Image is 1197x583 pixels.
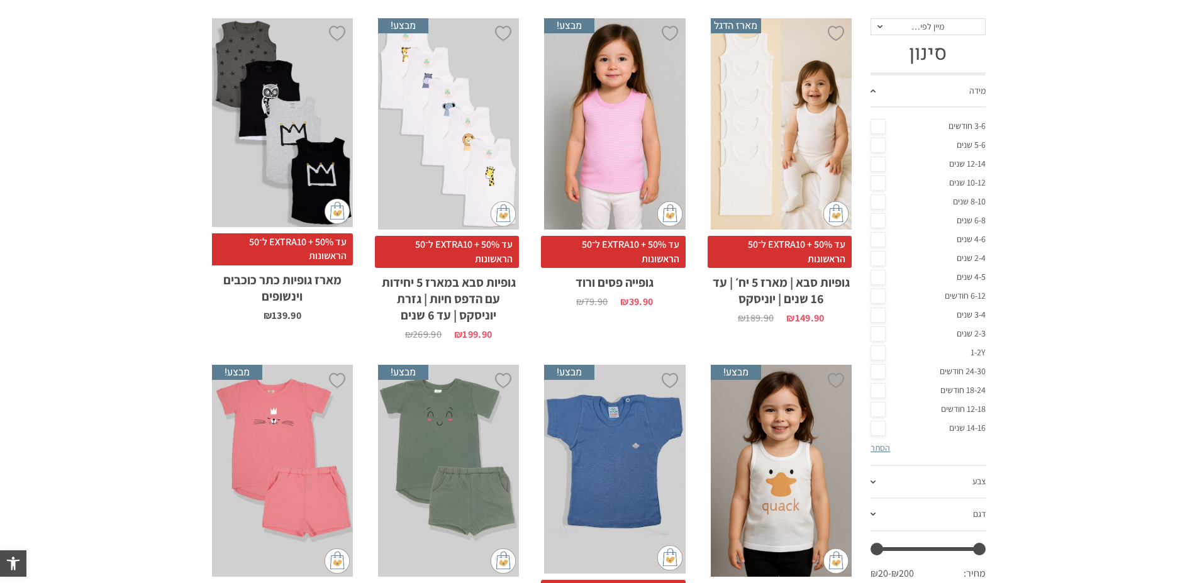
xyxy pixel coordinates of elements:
[264,309,301,322] bdi: 139.90
[786,311,824,325] bdi: 149.90
[871,192,986,211] a: 8-10 שנים
[871,155,986,174] a: 12-14 שנים
[871,268,986,287] a: 4-5 שנים
[823,201,849,226] img: cat-mini-atc.png
[871,249,986,268] a: 2-4 שנים
[544,18,685,307] a: מבצע! גופייה פסים ורוד עד 50% + EXTRA10 ל־50 הראשונותגופייה פסים ורוד
[620,295,628,308] span: ₪
[871,211,986,230] a: 6-8 שנים
[871,419,986,438] a: 14-16 שנים
[871,466,986,499] a: צבע
[405,328,442,341] bdi: 269.90
[871,381,986,400] a: 18-24 חודשים
[823,548,849,574] img: cat-mini-atc.png
[378,365,428,380] span: מבצע!
[871,230,986,249] a: 4-6 שנים
[212,365,262,380] span: מבצע!
[620,295,653,308] bdi: 39.90
[209,233,353,265] span: עד 50% + EXTRA10 ל־50 הראשונות
[711,18,852,323] a: מארז הדגל גופיות סבא | מארז 5 יח׳ | עד 16 שנים | יוניסקס עד 50% + EXTRA10 ל־50 הראשונותגופיות סבא...
[657,201,682,226] img: cat-mini-atc.png
[871,287,986,306] a: 6-12 חודשים
[738,311,774,325] bdi: 189.90
[891,567,914,580] span: ₪200
[544,18,594,33] span: מבצע!
[871,306,986,325] a: 3-4 שנים
[375,236,519,268] span: עד 50% + EXTRA10 ל־50 הראשונות
[491,548,516,574] img: cat-mini-atc.png
[871,362,986,381] a: 24-30 חודשים
[708,236,852,268] span: עד 50% + EXTRA10 ל־50 הראשונות
[711,268,852,307] h2: גופיות סבא | מארז 5 יח׳ | עד 16 שנים | יוניסקס
[544,268,685,291] h2: גופייה פסים ורוד
[871,325,986,343] a: 2-3 שנים
[405,328,413,341] span: ₪
[325,548,350,574] img: cat-mini-atc.png
[212,265,353,304] h2: מארז גופיות כתר כוכבים וינשופים
[871,499,986,531] a: דגם
[871,174,986,192] a: 10-12 שנים
[657,545,682,570] img: cat-mini-atc.png
[454,328,462,341] span: ₪
[454,328,492,341] bdi: 199.90
[738,311,745,325] span: ₪
[786,311,794,325] span: ₪
[871,567,891,580] span: ₪20
[544,365,594,380] span: מבצע!
[264,309,272,322] span: ₪
[491,201,516,226] img: cat-mini-atc.png
[871,117,986,136] a: 3-6 חודשים
[871,42,986,65] h3: סינון
[378,18,428,33] span: מבצע!
[871,442,890,453] a: הסתר
[871,75,986,108] a: מידה
[711,365,761,380] span: מבצע!
[325,199,350,224] img: cat-mini-atc.png
[711,18,761,33] span: מארז הדגל
[871,400,986,419] a: 12-18 חודשים
[871,343,986,362] a: 1-2Y
[576,295,584,308] span: ₪
[378,268,519,323] h2: גופיות סבא במארז 5 יחידות עם הדפס חיות | גזרת יוניסקס | עד 6 שנים
[541,236,685,268] span: עד 50% + EXTRA10 ל־50 הראשונות
[576,295,608,308] bdi: 79.90
[911,21,944,32] span: מיין לפי…
[212,18,353,321] a: מארז גופיות כתר כוכבים וינשופים עד 50% + EXTRA10 ל־50 הראשונותמארז גופיות כתר כוכבים וינשופים ₪13...
[871,136,986,155] a: 5-6 שנים
[378,18,519,340] a: מבצע! גופיות סבא במארז 5 יחידות עם הדפס חיות | גזרת יוניסקס | עד 6 שנים עד 50% + EXTRA10 ל־50 הרא...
